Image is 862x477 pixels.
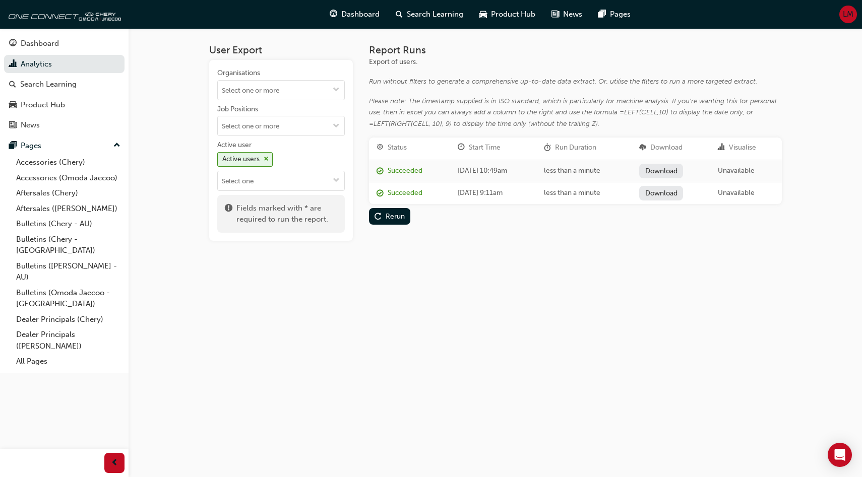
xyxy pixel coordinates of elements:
input: Job Positionstoggle menu [218,116,344,135]
a: Accessories (Chery) [12,155,125,170]
button: toggle menu [328,116,344,135]
span: duration-icon [544,144,551,152]
div: News [21,119,40,131]
h3: User Export [209,44,353,56]
button: LM [839,6,857,23]
span: down-icon [333,86,340,95]
div: Run without filters to generate a comprehensive up-to-date data extract. Or, utilise the filters ... [369,76,782,88]
img: oneconnect [5,4,121,24]
div: Rerun [386,212,405,221]
span: car-icon [9,101,17,110]
span: Unavailable [718,166,755,175]
span: pages-icon [598,8,606,21]
div: Organisations [217,68,260,78]
span: report_succeeded-icon [377,167,384,176]
div: less than a minute [544,165,625,177]
a: search-iconSearch Learning [388,4,471,25]
span: chart-icon [718,144,725,152]
div: Search Learning [20,79,77,90]
a: Download [639,186,683,200]
span: replay-icon [375,213,382,222]
span: clock-icon [458,144,465,152]
div: Status [388,142,407,154]
a: Dashboard [4,34,125,53]
a: Bulletins (Chery - AU) [12,216,125,232]
span: Pages [610,9,631,20]
a: Product Hub [4,96,125,114]
span: prev-icon [111,457,118,469]
span: news-icon [551,8,559,21]
button: toggle menu [328,81,344,100]
div: Run Duration [555,142,596,154]
span: Unavailable [718,188,755,197]
button: Pages [4,137,125,155]
span: Search Learning [407,9,463,20]
input: Organisationstoggle menu [218,81,344,100]
button: Rerun [369,208,411,225]
a: guage-iconDashboard [322,4,388,25]
a: Download [639,164,683,178]
div: [DATE] 10:49am [458,165,529,177]
div: Please note: The timestamp supplied is in ISO standard, which is particularly for machine analysi... [369,96,782,130]
a: Bulletins (Omoda Jaecoo - [GEOGRAPHIC_DATA]) [12,285,125,312]
div: Product Hub [21,99,65,111]
span: car-icon [479,8,487,21]
a: Accessories (Omoda Jaecoo) [12,170,125,186]
span: down-icon [333,122,340,131]
a: Dealer Principals ([PERSON_NAME]) [12,327,125,354]
a: Bulletins ([PERSON_NAME] - AU) [12,258,125,285]
div: Active users [222,154,260,165]
span: download-icon [639,144,646,152]
span: up-icon [113,139,120,152]
span: News [563,9,582,20]
span: guage-icon [330,8,337,21]
div: Pages [21,140,41,152]
span: guage-icon [9,39,17,48]
div: Start Time [469,142,501,154]
h3: Report Runs [369,44,782,56]
span: down-icon [333,177,340,185]
span: news-icon [9,121,17,130]
a: Bulletins (Chery - [GEOGRAPHIC_DATA]) [12,232,125,258]
span: Fields marked with * are required to run the report. [236,202,337,225]
a: Dealer Principals (Chery) [12,312,125,327]
a: Aftersales ([PERSON_NAME]) [12,201,125,217]
span: Dashboard [341,9,380,20]
span: report_succeeded-icon [377,189,384,198]
div: Succeeded [388,165,422,177]
button: toggle menu [328,171,344,190]
div: Dashboard [21,38,59,49]
span: cross-icon [264,156,269,162]
span: search-icon [9,80,16,89]
span: Product Hub [491,9,535,20]
div: Succeeded [388,187,422,199]
div: Active user [217,140,252,150]
a: news-iconNews [543,4,590,25]
input: Active userActive userscross-icontoggle menu [218,171,344,190]
span: Export of users. [369,57,417,66]
div: [DATE] 9:11am [458,187,529,199]
button: DashboardAnalyticsSearch LearningProduct HubNews [4,32,125,137]
span: search-icon [396,8,403,21]
div: Visualise [729,142,756,154]
div: Job Positions [217,104,258,114]
div: Download [650,142,683,154]
div: Open Intercom Messenger [828,443,852,467]
div: less than a minute [544,187,625,199]
a: News [4,116,125,134]
a: Search Learning [4,75,125,94]
span: chart-icon [9,60,17,69]
span: LM [843,9,853,20]
span: pages-icon [9,142,17,151]
a: car-iconProduct Hub [471,4,543,25]
span: exclaim-icon [225,202,232,225]
span: target-icon [377,144,384,152]
a: Analytics [4,55,125,74]
a: Aftersales (Chery) [12,185,125,201]
a: All Pages [12,354,125,369]
a: pages-iconPages [590,4,639,25]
